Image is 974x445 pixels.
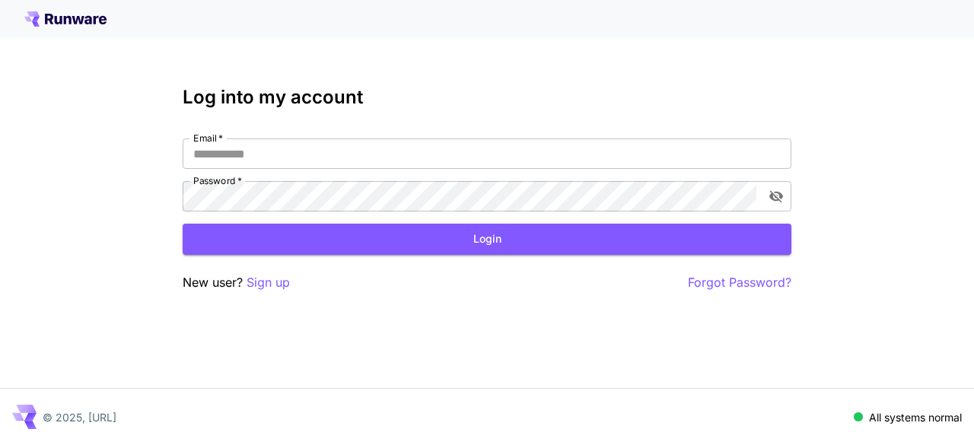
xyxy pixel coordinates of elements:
[193,174,242,187] label: Password
[43,409,116,425] p: © 2025, [URL]
[869,409,962,425] p: All systems normal
[183,87,791,108] h3: Log into my account
[193,132,223,145] label: Email
[183,224,791,255] button: Login
[762,183,790,210] button: toggle password visibility
[688,273,791,292] button: Forgot Password?
[247,273,290,292] button: Sign up
[183,273,290,292] p: New user?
